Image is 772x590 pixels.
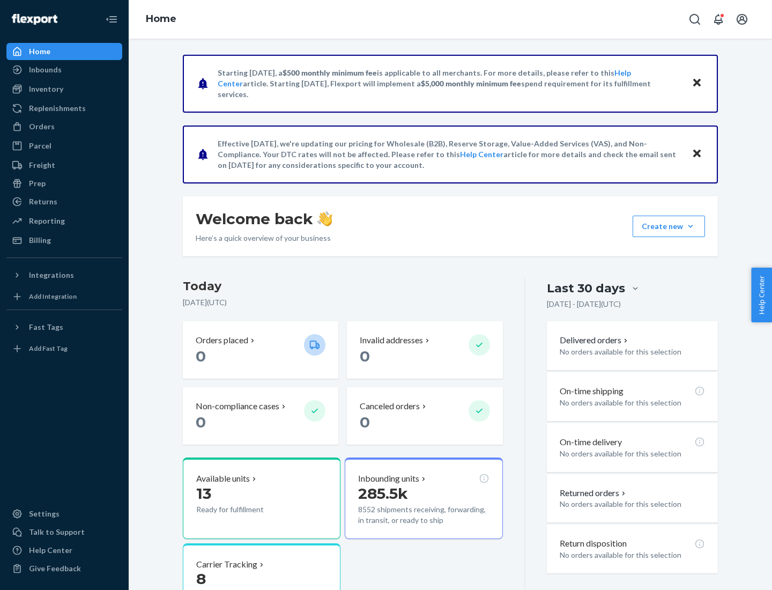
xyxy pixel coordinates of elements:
[358,473,419,485] p: Inbounding units
[196,558,257,571] p: Carrier Tracking
[751,268,772,322] button: Help Center
[560,487,628,499] button: Returned orders
[283,68,377,77] span: $500 monthly minimum fee
[29,508,60,519] div: Settings
[218,68,681,100] p: Starting [DATE], a is applicable to all merchants. For more details, please refer to this article...
[29,160,55,171] div: Freight
[6,118,122,135] a: Orders
[421,79,521,88] span: $5,000 monthly minimum fee
[196,484,211,503] span: 13
[183,458,340,539] button: Available units13Ready for fulfillment
[29,216,65,226] div: Reporting
[196,347,206,365] span: 0
[560,537,627,550] p: Return disposition
[6,340,122,357] a: Add Fast Tag
[690,146,704,162] button: Close
[29,103,86,114] div: Replenishments
[684,9,706,30] button: Open Search Box
[560,397,705,408] p: No orders available for this selection
[6,157,122,174] a: Freight
[633,216,705,237] button: Create new
[29,292,77,301] div: Add Integration
[101,9,122,30] button: Close Navigation
[6,100,122,117] a: Replenishments
[29,64,62,75] div: Inbounds
[360,400,420,412] p: Canceled orders
[183,321,338,379] button: Orders placed 0
[6,319,122,336] button: Fast Tags
[460,150,503,159] a: Help Center
[146,13,176,25] a: Home
[218,138,681,171] p: Effective [DATE], we're updating our pricing for Wholesale (B2B), Reserve Storage, Value-Added Se...
[137,4,185,35] ol: breadcrumbs
[29,46,50,57] div: Home
[547,299,621,309] p: [DATE] - [DATE] ( UTC )
[29,196,57,207] div: Returns
[6,43,122,60] a: Home
[196,233,332,244] p: Here’s a quick overview of your business
[317,211,332,226] img: hand-wave emoji
[690,76,704,91] button: Close
[183,387,338,445] button: Non-compliance cases 0
[6,212,122,230] a: Reporting
[358,504,489,526] p: 8552 shipments receiving, forwarding, in transit, or ready to ship
[29,178,46,189] div: Prep
[360,413,370,431] span: 0
[547,280,625,297] div: Last 30 days
[6,560,122,577] button: Give Feedback
[6,175,122,192] a: Prep
[183,278,503,295] h3: Today
[358,484,408,503] span: 285.5k
[560,448,705,459] p: No orders available for this selection
[560,436,622,448] p: On-time delivery
[560,550,705,560] p: No orders available for this selection
[196,413,206,431] span: 0
[196,504,295,515] p: Ready for fulfillment
[560,385,623,397] p: On-time shipping
[6,61,122,78] a: Inbounds
[360,347,370,365] span: 0
[6,80,122,98] a: Inventory
[6,505,122,522] a: Settings
[29,84,63,94] div: Inventory
[345,458,502,539] button: Inbounding units285.5k8552 shipments receiving, forwarding, in transit, or ready to ship
[29,563,81,574] div: Give Feedback
[560,499,705,510] p: No orders available for this selection
[347,387,502,445] button: Canceled orders 0
[196,209,332,228] h1: Welcome back
[731,9,753,30] button: Open account menu
[29,344,68,353] div: Add Fast Tag
[6,137,122,154] a: Parcel
[6,232,122,249] a: Billing
[708,9,729,30] button: Open notifications
[196,334,248,346] p: Orders placed
[560,346,705,357] p: No orders available for this selection
[29,545,72,556] div: Help Center
[196,570,206,588] span: 8
[6,288,122,305] a: Add Integration
[29,235,51,246] div: Billing
[6,267,122,284] button: Integrations
[29,141,51,151] div: Parcel
[29,527,85,537] div: Talk to Support
[196,473,250,485] p: Available units
[6,542,122,559] a: Help Center
[29,322,63,333] div: Fast Tags
[360,334,423,346] p: Invalid addresses
[12,14,57,25] img: Flexport logo
[29,270,74,281] div: Integrations
[29,121,55,132] div: Orders
[196,400,279,412] p: Non-compliance cases
[6,193,122,210] a: Returns
[347,321,502,379] button: Invalid addresses 0
[6,523,122,541] a: Talk to Support
[183,297,503,308] p: [DATE] ( UTC )
[560,334,630,346] button: Delivered orders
